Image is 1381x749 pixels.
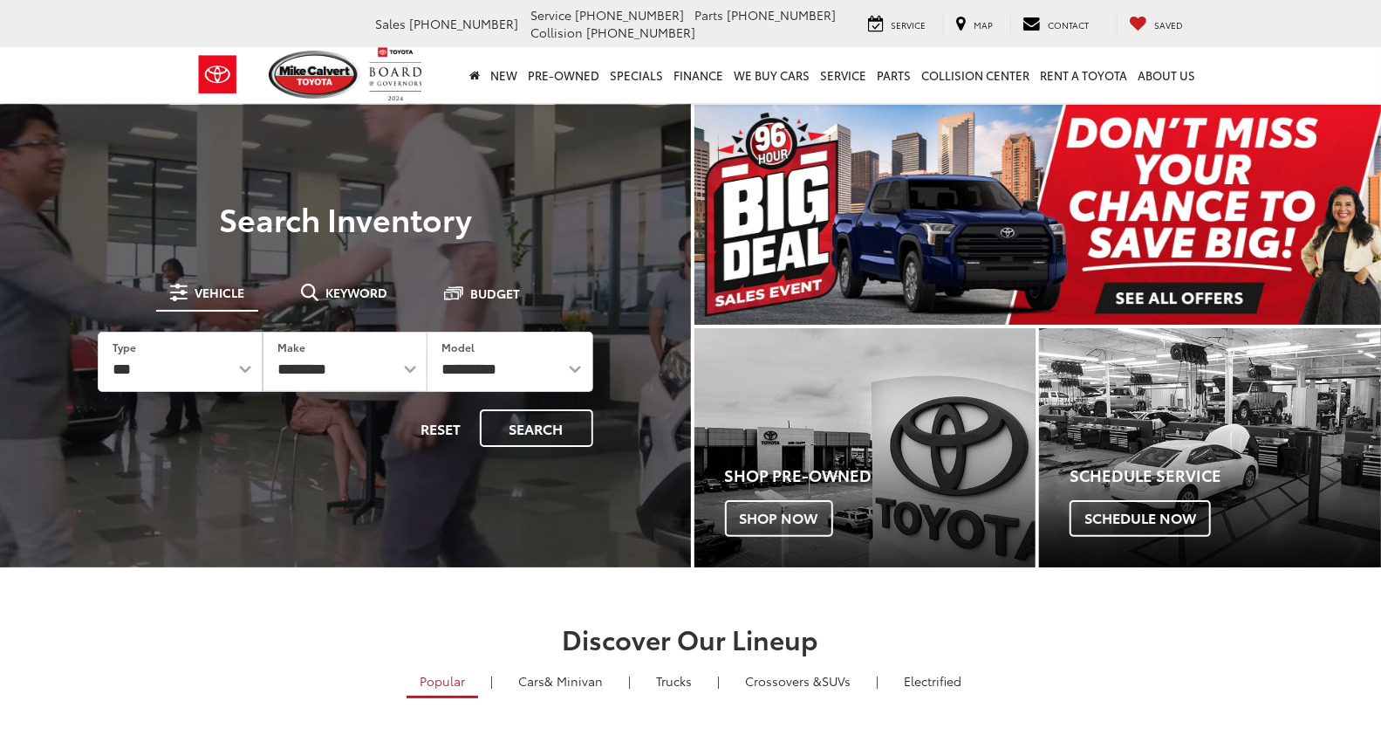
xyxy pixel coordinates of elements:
a: Home [465,47,486,103]
span: Saved [1155,18,1184,31]
img: Mike Calvert Toyota [269,51,361,99]
label: Model [441,340,475,354]
span: [PHONE_NUMBER] [728,6,837,24]
span: Contact [1049,18,1090,31]
li: | [872,672,883,690]
a: Collision Center [917,47,1036,103]
span: Parts [695,6,724,24]
span: Sales [376,15,407,32]
a: Specials [605,47,669,103]
span: Service [892,18,926,31]
label: Make [277,340,305,354]
div: Toyota [694,328,1036,567]
a: Map [943,15,1007,34]
span: Vehicle [195,286,244,299]
h2: Discover Our Lineup [76,624,1306,653]
a: Service [856,15,940,34]
li: | [624,672,635,690]
span: Crossovers & [745,672,822,690]
span: Map [974,18,994,31]
span: & Minivan [544,672,603,690]
h3: Search Inventory [73,201,618,236]
span: Schedule Now [1070,500,1211,537]
span: Budget [470,287,520,299]
a: Pre-Owned [523,47,605,103]
h4: Schedule Service [1070,467,1381,484]
a: My Saved Vehicles [1117,15,1197,34]
a: Schedule Service Schedule Now [1039,328,1381,567]
a: Cars [505,666,616,696]
button: Search [480,409,593,447]
a: Service [816,47,872,103]
img: Toyota [185,46,250,103]
span: Collision [531,24,584,41]
a: Popular [407,666,478,698]
a: About Us [1133,47,1201,103]
button: Reset [407,409,476,447]
div: Toyota [1039,328,1381,567]
a: Shop Pre-Owned Shop Now [694,328,1036,567]
a: Parts [872,47,917,103]
span: [PHONE_NUMBER] [587,24,696,41]
a: New [486,47,523,103]
span: Shop Now [725,500,833,537]
a: Trucks [643,666,705,696]
span: [PHONE_NUMBER] [410,15,519,32]
a: Rent a Toyota [1036,47,1133,103]
span: Service [531,6,572,24]
a: Contact [1010,15,1103,34]
h4: Shop Pre-Owned [725,467,1036,484]
a: Finance [669,47,729,103]
li: | [713,672,724,690]
a: WE BUY CARS [729,47,816,103]
a: Electrified [891,666,974,696]
label: Type [113,340,136,354]
span: Keyword [325,286,387,299]
span: [PHONE_NUMBER] [576,6,685,24]
a: SUVs [732,666,864,696]
li: | [486,672,497,690]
